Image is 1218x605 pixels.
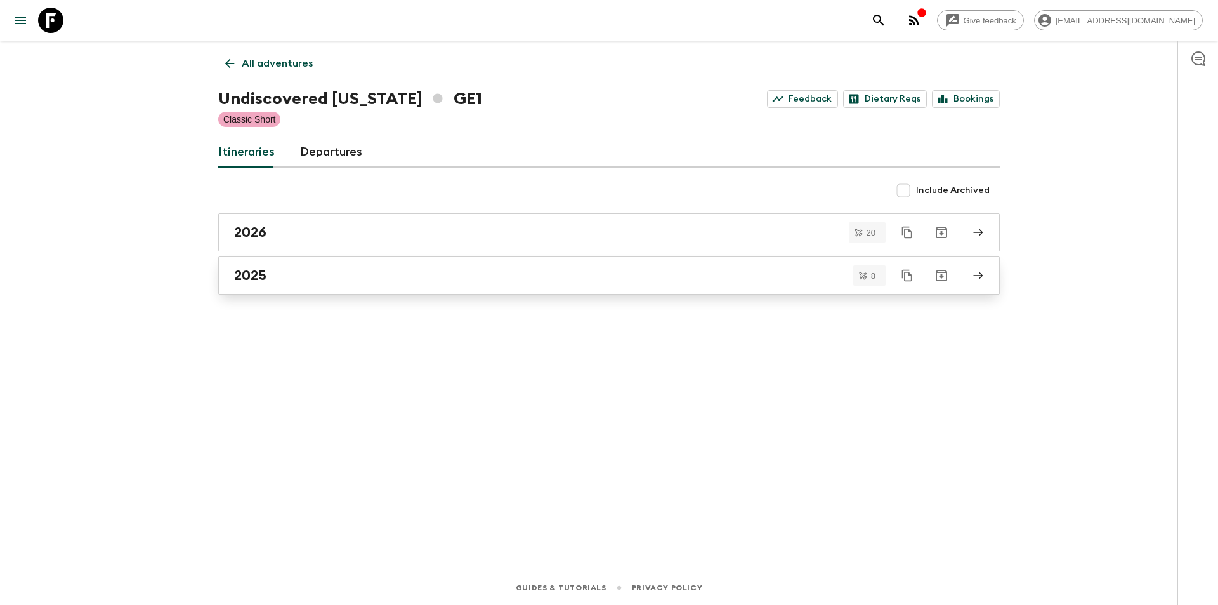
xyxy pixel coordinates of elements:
[916,184,990,197] span: Include Archived
[929,220,954,245] button: Archive
[896,221,919,244] button: Duplicate
[234,224,266,241] h2: 2026
[767,90,838,108] a: Feedback
[932,90,1000,108] a: Bookings
[218,86,482,112] h1: Undiscovered [US_STATE] GE1
[223,113,275,126] p: Classic Short
[300,137,362,168] a: Departures
[632,581,702,595] a: Privacy Policy
[937,10,1024,30] a: Give feedback
[234,267,266,284] h2: 2025
[218,51,320,76] a: All adventures
[516,581,606,595] a: Guides & Tutorials
[218,213,1000,251] a: 2026
[863,272,883,280] span: 8
[1034,10,1203,30] div: [EMAIL_ADDRESS][DOMAIN_NAME]
[896,264,919,287] button: Duplicate
[242,56,313,71] p: All adventures
[929,263,954,288] button: Archive
[218,256,1000,295] a: 2025
[218,137,275,168] a: Itineraries
[866,8,891,33] button: search adventures
[843,90,927,108] a: Dietary Reqs
[8,8,33,33] button: menu
[859,229,883,237] span: 20
[957,16,1023,25] span: Give feedback
[1049,16,1202,25] span: [EMAIL_ADDRESS][DOMAIN_NAME]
